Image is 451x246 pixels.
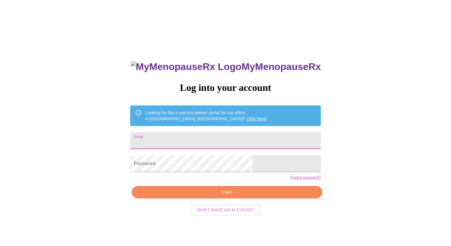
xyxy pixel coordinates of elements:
[131,61,241,72] img: MyMenopauseRx Logo
[290,175,321,180] a: Forgot password?
[191,204,261,216] button: Don't have an account?
[132,186,322,198] button: Login
[139,188,315,196] span: Login
[130,82,321,93] h3: Log into your account
[189,207,262,212] a: Don't have an account?
[197,207,254,214] span: Don't have an account?
[145,107,267,124] div: Looking for the in person patient portal for our office in [GEOGRAPHIC_DATA], [GEOGRAPHIC_DATA]?
[246,116,267,121] a: Click here!
[131,61,321,72] h3: MyMenopauseRx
